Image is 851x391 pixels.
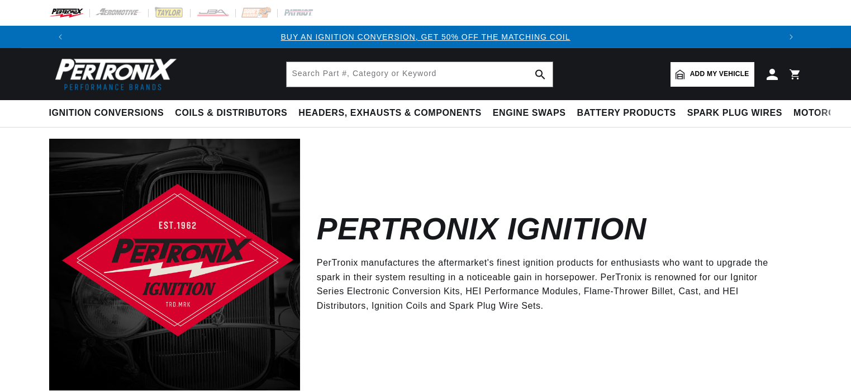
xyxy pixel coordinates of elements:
[682,100,788,126] summary: Spark Plug Wires
[487,100,572,126] summary: Engine Swaps
[293,100,487,126] summary: Headers, Exhausts & Components
[281,32,570,41] a: BUY AN IGNITION CONVERSION, GET 50% OFF THE MATCHING COIL
[49,55,178,93] img: Pertronix
[577,107,676,119] span: Battery Products
[671,62,754,87] a: Add my vehicle
[690,69,749,79] span: Add my vehicle
[317,256,786,313] p: PerTronix manufactures the aftermarket's finest ignition products for enthusiasts who want to upg...
[169,100,293,126] summary: Coils & Distributors
[175,107,287,119] span: Coils & Distributors
[572,100,682,126] summary: Battery Products
[317,216,646,242] h2: Pertronix Ignition
[528,62,553,87] button: search button
[49,139,300,390] img: Pertronix Ignition
[21,26,830,48] slideshow-component: Translation missing: en.sections.announcements.announcement_bar
[49,26,72,48] button: Translation missing: en.sections.announcements.previous_announcement
[493,107,566,119] span: Engine Swaps
[49,100,170,126] summary: Ignition Conversions
[287,62,553,87] input: Search Part #, Category or Keyword
[687,107,782,119] span: Spark Plug Wires
[72,31,780,43] div: Announcement
[49,107,164,119] span: Ignition Conversions
[72,31,780,43] div: 1 of 3
[780,26,802,48] button: Translation missing: en.sections.announcements.next_announcement
[298,107,481,119] span: Headers, Exhausts & Components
